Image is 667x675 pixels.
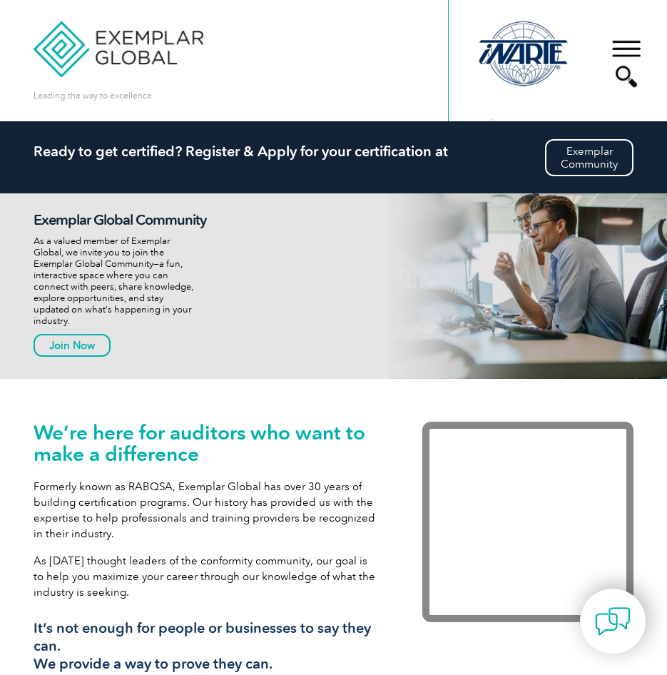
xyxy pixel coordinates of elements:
h2: Ready to get certified? Register & Apply for your certification at [34,143,634,160]
p: Formerly known as RABQSA, Exemplar Global has over 30 years of building certification programs. O... [34,479,380,542]
a: Join Now [34,334,111,357]
p: As [DATE] thought leaders of the conformity community, our goal is to help you maximize your care... [34,553,380,600]
p: As a valued member of Exemplar Global, we invite you to join the Exemplar Global Community—a fun,... [34,235,222,327]
h2: Exemplar Global Community [34,211,222,228]
h1: We’re here for auditors who want to make a difference [34,422,380,465]
h3: It’s not enough for people or businesses to say they can. We provide a way to prove they can. [34,619,380,673]
a: ExemplarCommunity [545,139,633,176]
p: Leading the way to excellence [34,88,152,103]
iframe: Exemplar Global: Working together to make a difference [422,422,634,622]
img: contact-chat.png [595,604,631,639]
